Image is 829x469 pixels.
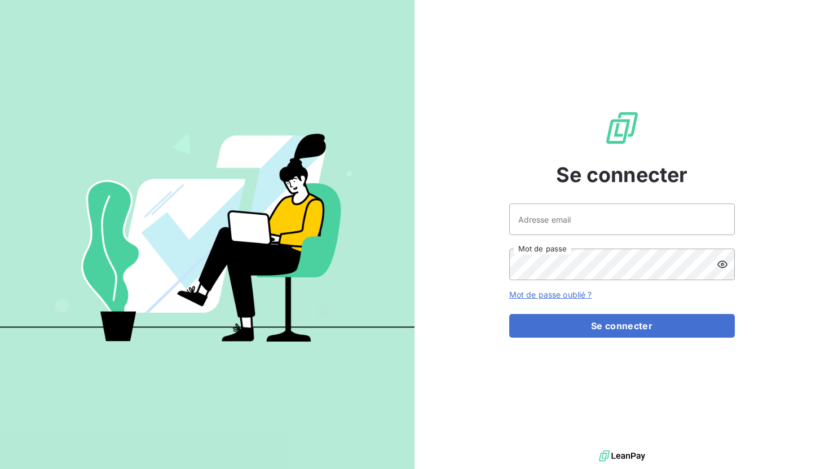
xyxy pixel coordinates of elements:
[599,448,645,464] img: logo
[556,160,688,190] span: Se connecter
[509,203,735,235] input: placeholder
[509,290,592,299] a: Mot de passe oublié ?
[604,110,640,146] img: Logo LeanPay
[509,314,735,338] button: Se connecter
